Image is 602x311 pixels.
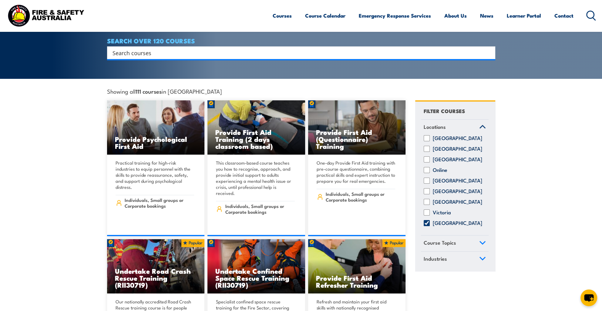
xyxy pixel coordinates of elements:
[326,191,395,202] span: Individuals, Small groups or Corporate bookings
[308,100,406,155] img: Mental Health First Aid Refresher Training (Standard) (1)
[308,239,406,294] a: Provide First Aid Refresher Training
[107,239,205,294] a: Undertake Road Crash Rescue Training (RII30719)
[433,178,482,184] label: [GEOGRAPHIC_DATA]
[125,197,194,209] span: Individuals, Small groups or Corporate bookings
[316,274,398,288] h3: Provide First Aid Refresher Training
[433,209,451,216] label: Victoria
[421,236,489,251] a: Course Topics
[273,8,292,24] a: Courses
[433,220,482,226] label: [GEOGRAPHIC_DATA]
[433,156,482,162] label: [GEOGRAPHIC_DATA]
[421,120,489,135] a: Locations
[433,199,482,205] label: [GEOGRAPHIC_DATA]
[444,8,467,24] a: About Us
[433,135,482,141] label: [GEOGRAPHIC_DATA]
[316,129,398,149] h3: Provide First Aid (Questionnaire) Training
[580,289,597,306] button: chat-button
[114,48,483,57] form: Search form
[308,100,406,155] a: Provide First Aid (Questionnaire) Training
[480,8,493,24] a: News
[116,160,194,190] p: Practical training for high-risk industries to equip personnel with the skills to provide reassur...
[107,100,205,155] img: Mental Health First Aid Training Course from Fire & Safety Australia
[305,8,345,24] a: Course Calendar
[424,107,465,115] h4: FILTER COURSES
[115,135,197,149] h3: Provide Psychological First Aid
[107,239,205,294] img: Road Crash Rescue Training
[433,167,447,173] label: Online
[216,160,295,196] p: This classroom-based course teaches you how to recognise, approach, and provide initial support t...
[507,8,541,24] a: Learner Portal
[107,37,495,44] h4: SEARCH OVER 120 COURSES
[215,129,297,149] h3: Provide First Aid Training (2 days classroom based)
[207,100,305,155] img: Provide First Aid (Blended Learning)
[225,203,295,215] span: Individuals, Small groups or Corporate bookings
[215,267,297,288] h3: Undertake Confined Space Rescue Training (RII30719)
[207,239,305,294] a: Undertake Confined Space Rescue Training (RII30719)
[359,8,431,24] a: Emergency Response Services
[424,239,456,247] span: Course Topics
[115,267,197,288] h3: Undertake Road Crash Rescue Training (RII30719)
[554,8,573,24] a: Contact
[136,87,162,95] strong: 111 courses
[107,100,205,155] a: Provide Psychological First Aid
[207,100,305,155] a: Provide First Aid Training (2 days classroom based)
[421,252,489,267] a: Industries
[433,146,482,152] label: [GEOGRAPHIC_DATA]
[485,48,493,57] button: Search magnifier button
[308,239,406,294] img: Provide First Aid (Blended Learning)
[317,160,395,184] p: One-day Provide First Aid training with pre-course questionnaire, combining practical skills and ...
[424,255,447,263] span: Industries
[433,188,482,194] label: [GEOGRAPHIC_DATA]
[107,88,222,94] span: Showing all in [GEOGRAPHIC_DATA]
[113,48,482,57] input: Search input
[207,239,305,294] img: Undertake Confined Space Rescue Training (non Fire-Sector) (2)
[424,123,446,131] span: Locations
